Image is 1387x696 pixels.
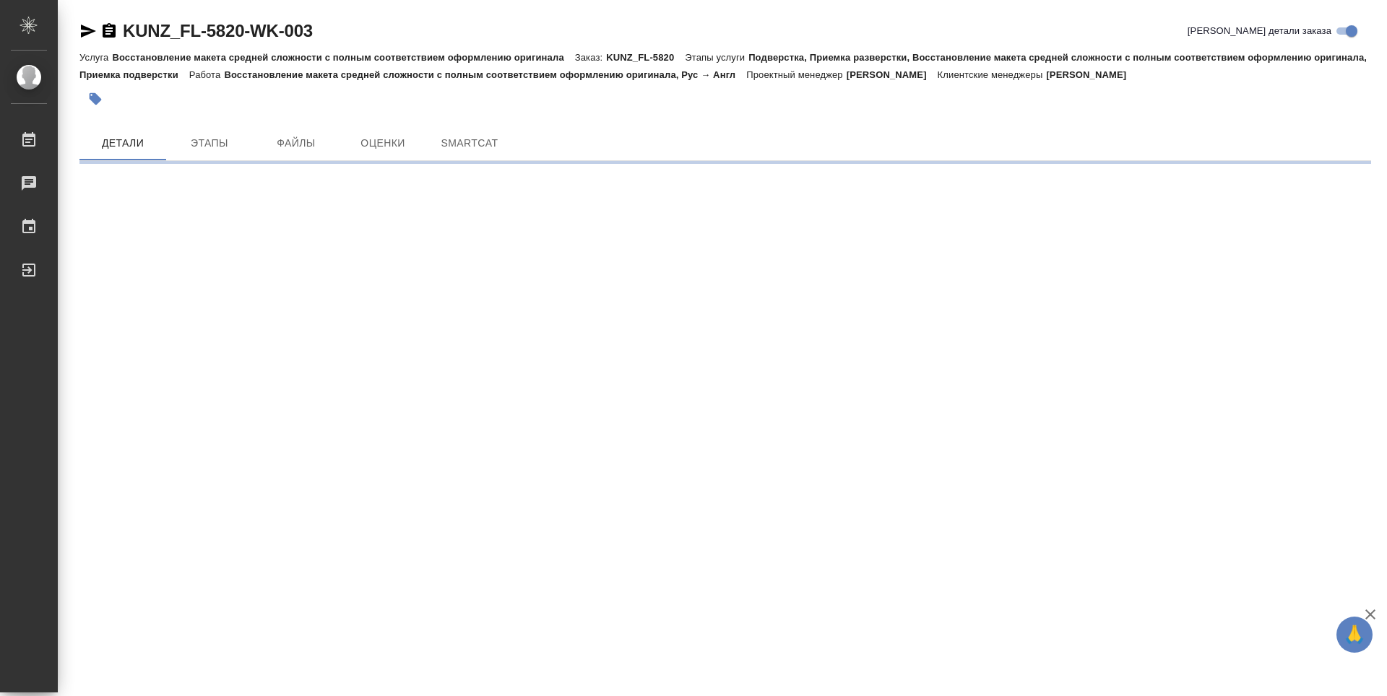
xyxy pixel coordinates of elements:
[1342,619,1367,650] span: 🙏
[1046,69,1137,80] p: [PERSON_NAME]
[175,134,244,152] span: Этапы
[685,52,748,63] p: Этапы услуги
[938,69,1047,80] p: Клиентские менеджеры
[606,52,685,63] p: KUNZ_FL-5820
[79,52,112,63] p: Услуга
[100,22,118,40] button: Скопировать ссылку
[847,69,938,80] p: [PERSON_NAME]
[746,69,846,80] p: Проектный менеджер
[1336,617,1373,653] button: 🙏
[262,134,331,152] span: Файлы
[112,52,574,63] p: Восстановление макета средней сложности с полным соответствием оформлению оригинала
[79,22,97,40] button: Скопировать ссылку для ЯМессенджера
[88,134,157,152] span: Детали
[575,52,606,63] p: Заказ:
[435,134,504,152] span: SmartCat
[189,69,225,80] p: Работа
[224,69,746,80] p: Восстановление макета средней сложности с полным соответствием оформлению оригинала, Рус → Англ
[123,21,313,40] a: KUNZ_FL-5820-WK-003
[1188,24,1331,38] span: [PERSON_NAME] детали заказа
[348,134,418,152] span: Оценки
[79,83,111,115] button: Добавить тэг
